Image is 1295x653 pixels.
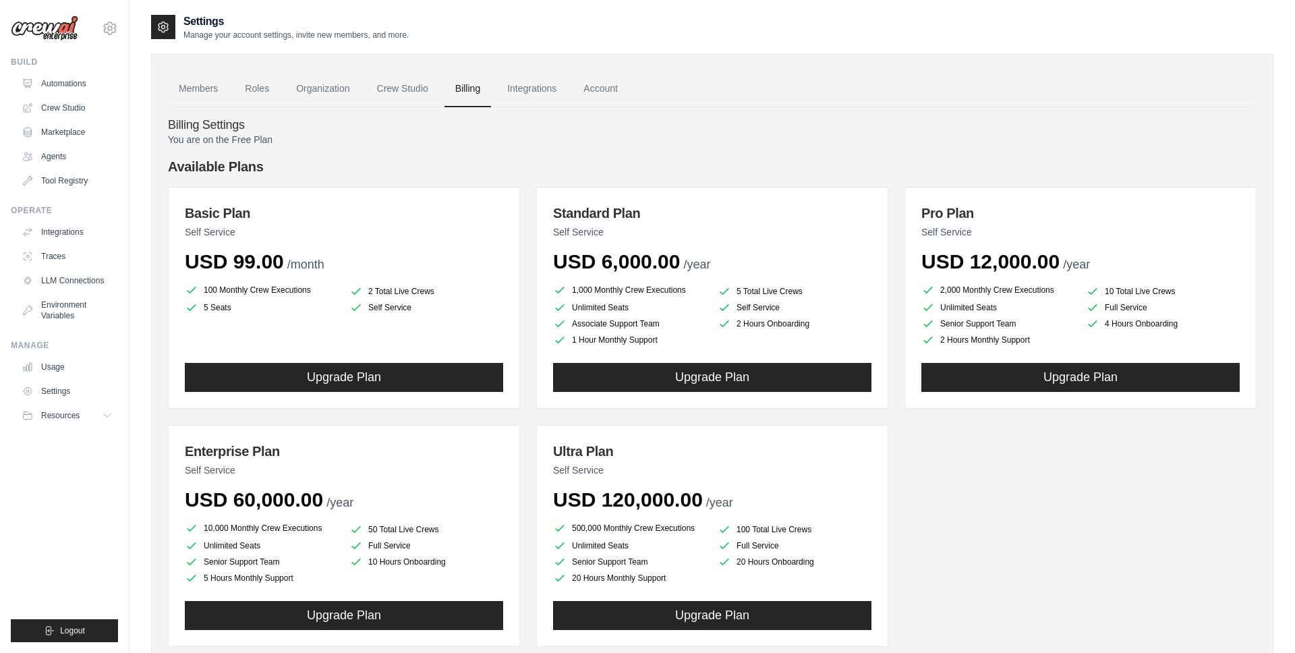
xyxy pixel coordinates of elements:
li: 5 Hours Monthly Support [185,571,339,585]
span: /year [683,258,710,271]
li: 1 Hour Monthly Support [553,333,707,347]
button: Upgrade Plan [185,363,503,392]
span: Resources [41,410,80,421]
span: /year [706,496,733,509]
li: 2 Hours Monthly Support [921,333,1075,347]
span: /year [326,496,353,509]
h3: Pro Plan [921,204,1240,223]
img: Logo [11,16,78,41]
li: Unlimited Seats [185,539,339,552]
li: Associate Support Team [553,317,707,331]
li: 2 Total Live Crews [349,285,503,298]
li: Full Service [349,539,503,552]
li: 10,000 Monthly Crew Executions [185,520,339,536]
li: Full Service [1086,301,1240,314]
button: Upgrade Plan [185,601,503,630]
a: Organization [285,71,360,107]
a: Members [168,71,229,107]
button: Resources [16,405,118,426]
span: USD 12,000.00 [921,250,1060,273]
a: LLM Connections [16,270,118,291]
span: /year [1063,258,1090,271]
a: Traces [16,246,118,267]
li: Senior Support Team [553,555,707,569]
li: Unlimited Seats [921,301,1075,314]
span: USD 60,000.00 [185,488,323,511]
li: 100 Monthly Crew Executions [185,282,339,298]
p: Self Service [185,463,503,477]
li: Self Service [349,301,503,314]
li: 4 Hours Onboarding [1086,317,1240,331]
span: /month [287,258,324,271]
h3: Ultra Plan [553,442,871,461]
h3: Basic Plan [185,204,503,223]
li: 10 Total Live Crews [1086,285,1240,298]
p: Self Service [185,225,503,239]
a: Integrations [496,71,567,107]
span: Logout [60,625,85,636]
div: Manage [11,340,118,351]
button: Upgrade Plan [553,363,871,392]
h4: Available Plans [168,157,1257,176]
a: Crew Studio [16,97,118,119]
li: 20 Hours Onboarding [718,555,871,569]
h3: Standard Plan [553,204,871,223]
li: 20 Hours Monthly Support [553,571,707,585]
span: USD 99.00 [185,250,284,273]
li: 100 Total Live Crews [718,523,871,536]
a: Integrations [16,221,118,243]
li: Senior Support Team [921,317,1075,331]
p: Self Service [553,225,871,239]
a: Settings [16,380,118,402]
li: Unlimited Seats [553,301,707,314]
li: Senior Support Team [185,555,339,569]
a: Automations [16,73,118,94]
div: Build [11,57,118,67]
a: Environment Variables [16,294,118,326]
li: 2 Hours Onboarding [718,317,871,331]
button: Logout [11,619,118,642]
a: Marketplace [16,121,118,143]
h4: Billing Settings [168,118,1257,133]
button: Upgrade Plan [553,601,871,630]
li: 1,000 Monthly Crew Executions [553,282,707,298]
span: USD 120,000.00 [553,488,703,511]
a: Roles [234,71,280,107]
button: Upgrade Plan [921,363,1240,392]
li: Unlimited Seats [553,539,707,552]
li: 500,000 Monthly Crew Executions [553,520,707,536]
li: 5 Seats [185,301,339,314]
a: Usage [16,356,118,378]
div: Operate [11,205,118,216]
li: 5 Total Live Crews [718,285,871,298]
h2: Settings [183,13,409,30]
a: Account [573,71,629,107]
p: Self Service [553,463,871,477]
a: Crew Studio [366,71,439,107]
li: 10 Hours Onboarding [349,555,503,569]
li: 2,000 Monthly Crew Executions [921,282,1075,298]
p: Manage your account settings, invite new members, and more. [183,30,409,40]
span: USD 6,000.00 [553,250,680,273]
a: Agents [16,146,118,167]
a: Billing [444,71,491,107]
p: Self Service [921,225,1240,239]
a: Tool Registry [16,170,118,192]
li: 50 Total Live Crews [349,523,503,536]
li: Full Service [718,539,871,552]
p: You are on the Free Plan [168,133,1257,146]
h3: Enterprise Plan [185,442,503,461]
li: Self Service [718,301,871,314]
